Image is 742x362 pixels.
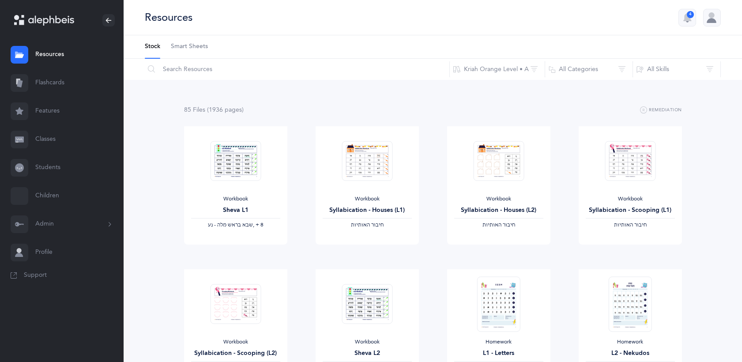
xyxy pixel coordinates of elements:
[144,59,450,80] input: Search Resources
[586,339,675,346] div: Homework
[184,106,205,113] span: 85 File
[477,276,520,332] img: Homework_L1_Letters_O_Orange_EN_thumbnail_1731215263.png
[323,206,412,215] div: Syllabication - Houses (L1)
[323,339,412,346] div: Workbook
[191,349,280,358] div: Syllabication - Scooping (L2)
[239,106,242,113] span: s
[687,11,694,18] div: 4
[323,349,412,358] div: Sheva L2
[207,106,244,113] span: (1936 page )
[351,222,384,228] span: ‫חיבור האותיות‬
[191,222,280,229] div: ‪, + 8‬
[614,222,647,228] span: ‫חיבור האותיות‬
[482,222,515,228] span: ‫חיבור האותיות‬
[586,349,675,358] div: L2 - Nekudos
[191,196,280,203] div: Workbook
[586,196,675,203] div: Workbook
[145,10,192,25] div: Resources
[323,196,412,203] div: Workbook
[171,42,208,51] span: Smart Sheets
[454,206,543,215] div: Syllabication - Houses (L2)
[473,141,524,181] img: Syllabication-Workbook-Level-2-Houses-EN_thumbnail_1741114840.png
[454,196,543,203] div: Workbook
[203,106,205,113] span: s
[454,339,543,346] div: Homework
[454,349,543,358] div: L1 - Letters
[608,276,652,332] img: Homework_L2_Nekudos_O_EN_thumbnail_1739258670.png
[605,141,655,181] img: Syllabication-Workbook-Level-1-EN_Orange_Scooping_thumbnail_1741114890.png
[545,59,633,80] button: All Categories
[640,105,682,116] button: Remediation
[586,206,675,215] div: Syllabication - Scooping (L1)
[208,222,253,228] span: ‫שבא בראש מלה - נע‬
[210,284,261,324] img: Syllabication-Workbook-Level-2-Scooping-EN_thumbnail_1724263547.png
[24,271,47,280] span: Support
[191,339,280,346] div: Workbook
[633,59,721,80] button: All Skills
[698,318,731,351] iframe: Drift Widget Chat Controller
[210,141,261,181] img: Sheva-Workbook-Orange-A-L1_EN_thumbnail_1754034062.png
[191,206,280,215] div: Sheva L1
[342,284,392,324] img: Sheva-Workbook-Orange-A-L2_EN_thumbnail_1754034118.png
[342,141,392,181] img: Syllabication-Workbook-Level-1-EN_Orange_Houses_thumbnail_1741114714.png
[449,59,545,80] button: Kriah Orange Level • A
[678,9,696,26] button: 4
